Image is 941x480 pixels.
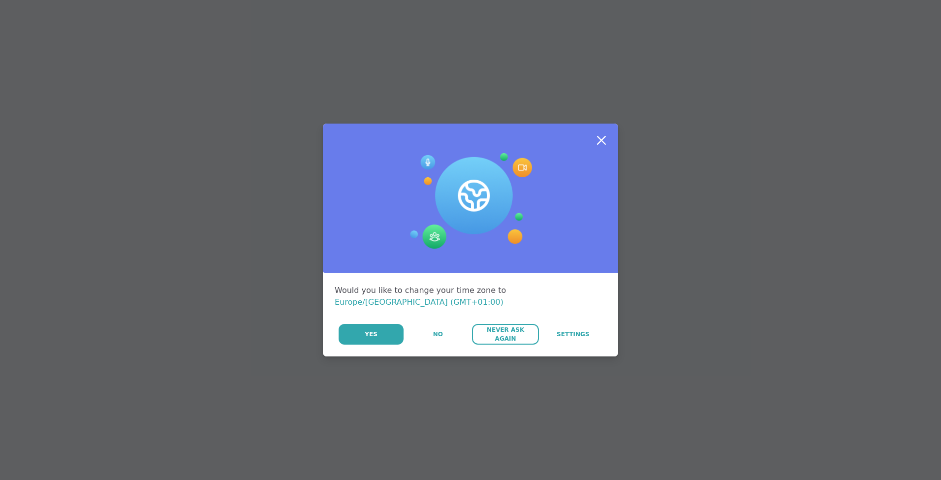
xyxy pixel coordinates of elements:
[472,324,538,345] button: Never Ask Again
[405,324,471,345] button: No
[477,325,533,343] span: Never Ask Again
[409,153,532,250] img: Session Experience
[365,330,377,339] span: Yes
[335,297,503,307] span: Europe/[GEOGRAPHIC_DATA] (GMT+01:00)
[339,324,404,345] button: Yes
[557,330,590,339] span: Settings
[335,285,606,308] div: Would you like to change your time zone to
[433,330,443,339] span: No
[540,324,606,345] a: Settings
